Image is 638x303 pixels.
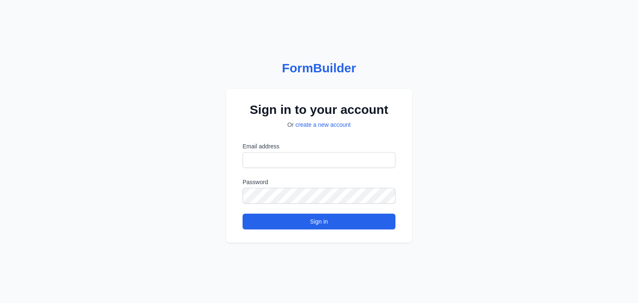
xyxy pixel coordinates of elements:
[243,102,395,117] h2: Sign in to your account
[226,61,412,76] a: FormBuilder
[243,214,395,229] button: Sign in
[243,121,395,129] p: Or
[295,121,351,128] a: create a new account
[243,178,395,186] label: Password
[243,142,395,150] label: Email address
